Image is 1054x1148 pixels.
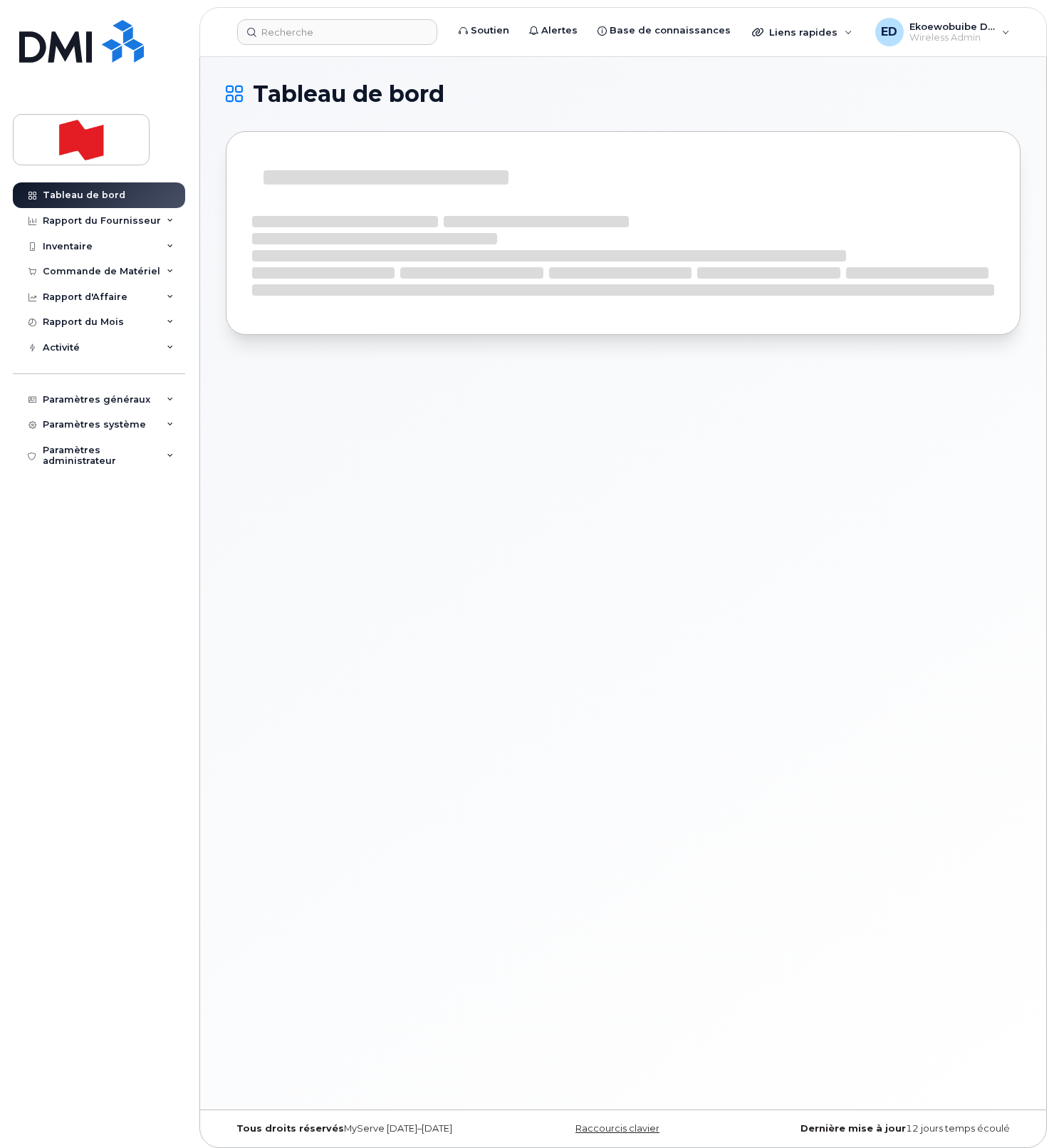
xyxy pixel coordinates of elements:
span: Tableau de bord [253,83,444,105]
a: Raccourcis clavier [575,1123,659,1134]
strong: Dernière mise à jour [800,1123,906,1134]
div: 12 jours temps écoulé [756,1123,1021,1134]
div: MyServe [DATE]–[DATE] [226,1123,491,1134]
strong: Tous droits réservés [236,1123,344,1134]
